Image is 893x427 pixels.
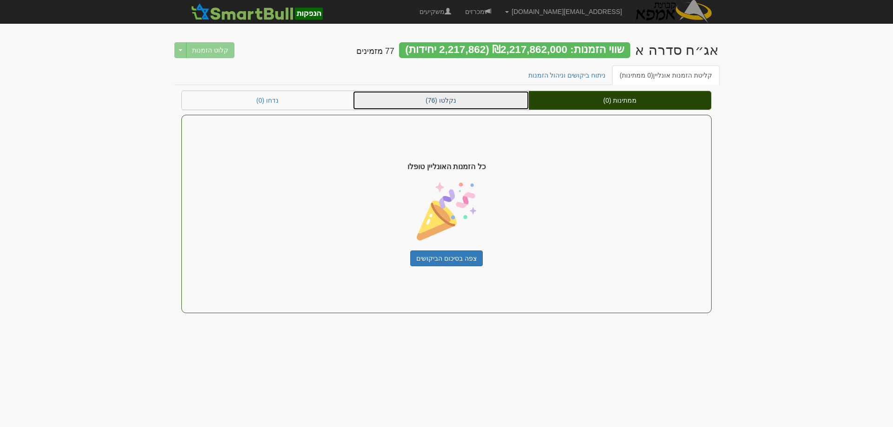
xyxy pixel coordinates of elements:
[612,66,720,85] a: קליטת הזמנות אונליין(0 ממתינות)
[356,47,394,56] h4: 77 מזמינים
[188,2,325,21] img: SmartBull Logo
[399,42,631,58] div: שווי הזמנות: ₪2,217,862,000 (2,217,862 יחידות)
[353,91,529,110] a: נקלטו (76)
[407,162,485,172] span: כל הזמנות האונליין טופלו
[521,66,613,85] a: ניתוח ביקושים וניהול הזמנות
[620,72,653,79] span: (0 ממתינות)
[635,42,719,58] div: אמפא בע"מ - אג״ח (סדרה א) - הנפקה לציבור
[410,250,483,266] a: צפה בסיכום הביקושים
[182,91,353,110] a: נדחו (0)
[417,182,476,241] img: confetti
[529,91,711,110] a: ממתינות (0)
